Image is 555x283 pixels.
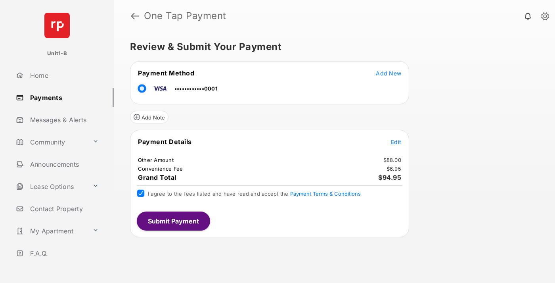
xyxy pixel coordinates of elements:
a: Lease Options [13,177,89,196]
span: Payment Details [138,138,192,146]
td: $6.95 [386,165,402,172]
td: Convenience Fee [138,165,184,172]
button: I agree to the fees listed and have read and accept the [290,191,361,197]
span: $94.95 [378,173,401,181]
td: Other Amount [138,156,174,164]
td: $88.00 [383,156,402,164]
span: I agree to the fees listed and have read and accept the [148,191,361,197]
span: Add New [376,70,401,77]
button: Add Note [130,111,168,123]
a: Announcements [13,155,114,174]
h5: Review & Submit Your Payment [130,42,533,52]
a: Messages & Alerts [13,110,114,129]
button: Add New [376,69,401,77]
a: Community [13,133,89,152]
strong: One Tap Payment [144,11,226,21]
button: Submit Payment [137,212,210,231]
a: F.A.Q. [13,244,114,263]
a: My Apartment [13,221,89,241]
span: Payment Method [138,69,194,77]
button: Edit [391,138,401,146]
a: Contact Property [13,199,114,218]
span: Grand Total [138,173,176,181]
p: Unit1-B [47,50,67,58]
span: Edit [391,139,401,145]
a: Home [13,66,114,85]
a: Payments [13,88,114,107]
span: ••••••••••••0001 [174,85,218,92]
img: svg+xml;base64,PHN2ZyB4bWxucz0iaHR0cDovL3d3dy53My5vcmcvMjAwMC9zdmciIHdpZHRoPSI2NCIgaGVpZ2h0PSI2NC... [44,13,70,38]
